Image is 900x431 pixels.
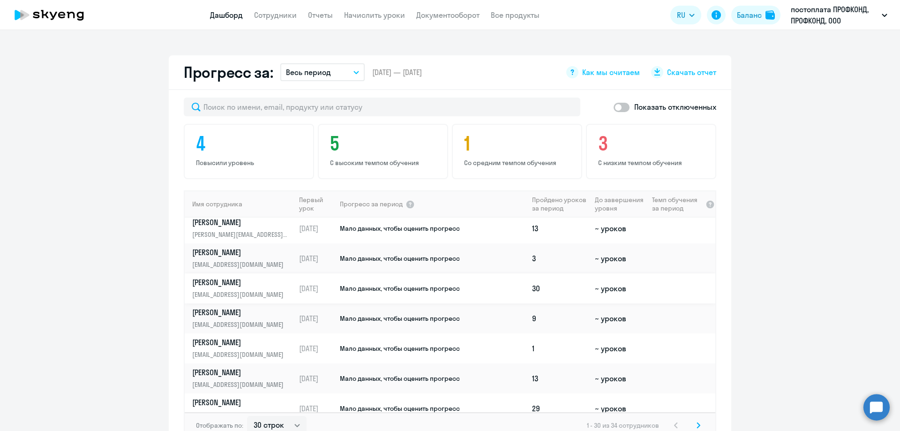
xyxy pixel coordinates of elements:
[591,363,648,393] td: ~ уроков
[416,10,480,20] a: Документооборот
[765,10,775,20] img: balance
[184,98,580,116] input: Поиск по имени, email, продукту или статусу
[598,132,707,155] h4: 3
[192,349,289,360] p: [EMAIL_ADDRESS][DOMAIN_NAME]
[528,363,591,393] td: 13
[330,159,439,167] p: С высоким темпом обучения
[528,243,591,273] td: 3
[528,190,591,218] th: Пройдено уроков за период
[192,259,289,270] p: [EMAIL_ADDRESS][DOMAIN_NAME]
[192,307,295,330] a: [PERSON_NAME][EMAIL_ADDRESS][DOMAIN_NAME]
[587,421,659,430] span: 1 - 30 из 34 сотрудников
[192,229,289,240] p: [PERSON_NAME][EMAIL_ADDRESS][DOMAIN_NAME]
[295,303,339,333] td: [DATE]
[295,243,339,273] td: [DATE]
[308,10,333,20] a: Отчеты
[464,159,573,167] p: Со средним темпом обучения
[295,363,339,393] td: [DATE]
[192,337,289,348] p: [PERSON_NAME]
[192,277,289,287] p: [PERSON_NAME]
[591,333,648,363] td: ~ уроков
[192,397,295,420] a: [PERSON_NAME][EMAIL_ADDRESS][DOMAIN_NAME]
[340,254,460,263] span: Мало данных, чтобы оценить прогресс
[192,307,289,318] p: [PERSON_NAME]
[196,159,305,167] p: Повысили уровень
[591,213,648,243] td: ~ уроков
[340,374,460,383] span: Мало данных, чтобы оценить прогресс
[634,101,716,113] p: Показать отключенных
[528,333,591,363] td: 1
[786,4,892,26] button: постоплата ПРОФКОНД, ПРОФКОНД, ООО
[192,277,295,300] a: [PERSON_NAME][EMAIL_ADDRESS][DOMAIN_NAME]
[791,4,878,26] p: постоплата ПРОФКОНД, ПРОФКОНД, ООО
[372,67,422,77] span: [DATE] — [DATE]
[295,273,339,303] td: [DATE]
[192,217,289,227] p: [PERSON_NAME]
[192,319,289,330] p: [EMAIL_ADDRESS][DOMAIN_NAME]
[340,344,460,353] span: Мало данных, чтобы оценить прогресс
[192,217,295,240] a: [PERSON_NAME][PERSON_NAME][EMAIL_ADDRESS][DOMAIN_NAME]
[731,6,780,24] button: Балансbalance
[667,67,716,77] span: Скачать отчет
[652,196,703,212] span: Темп обучения за период
[192,367,289,378] p: [PERSON_NAME]
[528,213,591,243] td: 13
[491,10,540,20] a: Все продукты
[591,303,648,333] td: ~ уроков
[737,9,762,21] div: Баланс
[591,393,648,423] td: ~ уроков
[280,63,365,81] button: Весь период
[591,273,648,303] td: ~ уроков
[591,243,648,273] td: ~ уроков
[192,289,289,300] p: [EMAIL_ADDRESS][DOMAIN_NAME]
[192,337,295,360] a: [PERSON_NAME][EMAIL_ADDRESS][DOMAIN_NAME]
[295,213,339,243] td: [DATE]
[295,393,339,423] td: [DATE]
[340,224,460,233] span: Мало данных, чтобы оценить прогресс
[344,10,405,20] a: Начислить уроки
[210,10,243,20] a: Дашборд
[340,200,403,208] span: Прогресс за период
[184,63,273,82] h2: Прогресс за:
[582,67,640,77] span: Как мы считаем
[330,132,439,155] h4: 5
[196,132,305,155] h4: 4
[340,404,460,413] span: Мало данных, чтобы оценить прогресс
[192,397,289,408] p: [PERSON_NAME]
[192,247,289,257] p: [PERSON_NAME]
[340,314,460,323] span: Мало данных, чтобы оценить прогресс
[528,393,591,423] td: 29
[192,409,289,420] p: [EMAIL_ADDRESS][DOMAIN_NAME]
[598,159,707,167] p: С низким темпом обучения
[185,190,295,218] th: Имя сотрудника
[192,367,295,390] a: [PERSON_NAME][EMAIL_ADDRESS][DOMAIN_NAME]
[340,284,460,293] span: Мало данных, чтобы оценить прогресс
[196,421,243,430] span: Отображать по:
[528,273,591,303] td: 30
[192,379,289,390] p: [EMAIL_ADDRESS][DOMAIN_NAME]
[295,333,339,363] td: [DATE]
[591,190,648,218] th: До завершения уровня
[192,247,295,270] a: [PERSON_NAME][EMAIL_ADDRESS][DOMAIN_NAME]
[677,9,685,21] span: RU
[295,190,339,218] th: Первый урок
[286,67,331,78] p: Весь период
[464,132,573,155] h4: 1
[670,6,701,24] button: RU
[254,10,297,20] a: Сотрудники
[528,303,591,333] td: 9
